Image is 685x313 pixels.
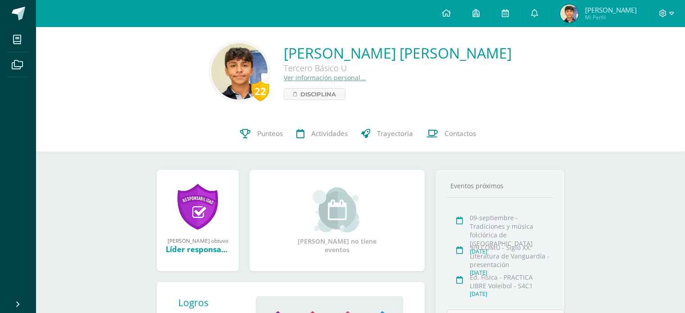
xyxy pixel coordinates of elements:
div: 9/9 COMU - Siglo XX: Literatura de Vanguardia - presentación [470,243,550,269]
span: Contactos [445,129,476,138]
div: Tercero Básico U [284,63,512,73]
div: [PERSON_NAME] no tiene eventos [292,187,382,254]
a: Punteos [233,116,290,152]
span: Trayectoria [377,129,413,138]
a: Trayectoria [354,116,420,152]
a: Actividades [290,116,354,152]
img: 0e6c51aebb6d4d2a5558b620d4561360.png [560,5,578,23]
span: Mi Perfil [585,14,637,21]
img: event_small.png [313,187,362,232]
a: Contactos [420,116,483,152]
div: Eventos próximos [447,181,553,190]
div: [PERSON_NAME] obtuvo [166,237,230,244]
span: Disciplina [300,89,336,100]
span: Actividades [311,129,348,138]
a: Disciplina [284,88,345,100]
div: 22 [251,81,269,101]
img: b14a70c19dbffc59b4fecd6f8487f525.png [211,43,268,100]
span: [PERSON_NAME] [585,5,637,14]
div: Logros [178,296,249,309]
a: Ver información personal... [284,73,366,82]
div: 09-septiembre - Tradiciones y música folclórica de [GEOGRAPHIC_DATA] [470,213,550,248]
span: Punteos [257,129,283,138]
div: Ed. Física - PRACTICA LIBRE Voleibol - S4C1 [470,273,550,290]
div: [DATE] [470,290,550,298]
a: [PERSON_NAME] [PERSON_NAME] [284,43,512,63]
div: Líder responsable [166,244,230,254]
